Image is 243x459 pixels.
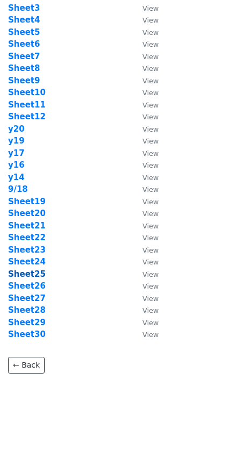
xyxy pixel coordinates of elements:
small: View [142,270,159,278]
a: View [132,160,159,170]
small: View [142,161,159,169]
strong: 9/18 [8,184,28,194]
a: View [132,100,159,110]
small: View [142,174,159,182]
small: View [142,331,159,339]
a: View [132,27,159,37]
a: y14 [8,173,25,182]
small: View [142,234,159,242]
a: View [132,148,159,158]
a: Sheet24 [8,257,46,267]
a: Sheet8 [8,63,40,73]
strong: Sheet5 [8,27,40,37]
small: View [142,89,159,97]
small: View [142,149,159,157]
a: ← Back [8,357,45,374]
a: View [132,112,159,121]
small: View [142,16,159,24]
strong: Sheet25 [8,269,46,279]
iframe: Chat Widget [189,407,243,459]
a: View [132,245,159,255]
a: View [132,15,159,25]
a: View [132,269,159,279]
small: View [142,210,159,218]
a: Sheet19 [8,197,46,206]
a: Sheet11 [8,100,46,110]
small: View [142,53,159,61]
a: Sheet28 [8,305,46,315]
a: View [132,305,159,315]
small: View [142,4,159,12]
a: View [132,329,159,339]
small: View [142,28,159,37]
small: View [142,185,159,193]
a: Sheet27 [8,293,46,303]
strong: Sheet3 [8,3,40,13]
small: View [142,198,159,206]
a: Sheet22 [8,233,46,242]
a: Sheet20 [8,209,46,218]
small: View [142,125,159,133]
a: Sheet29 [8,318,46,327]
small: View [142,64,159,73]
small: View [142,319,159,327]
a: View [132,197,159,206]
small: View [142,137,159,145]
a: y20 [8,124,25,134]
a: Sheet6 [8,39,40,49]
a: Sheet4 [8,15,40,25]
a: View [132,39,159,49]
a: View [132,318,159,327]
small: View [142,113,159,121]
a: View [132,233,159,242]
a: y17 [8,148,25,158]
a: View [132,221,159,231]
a: View [132,281,159,291]
a: Sheet12 [8,112,46,121]
a: Sheet23 [8,245,46,255]
a: Sheet10 [8,88,46,97]
a: View [132,136,159,146]
a: Sheet9 [8,76,40,85]
a: View [132,76,159,85]
a: View [132,257,159,267]
small: View [142,246,159,254]
a: View [132,184,159,194]
a: Sheet21 [8,221,46,231]
a: y16 [8,160,25,170]
a: View [132,63,159,73]
a: View [132,88,159,97]
small: View [142,101,159,109]
small: View [142,282,159,290]
small: View [142,40,159,48]
a: View [132,293,159,303]
strong: Sheet7 [8,52,40,61]
a: Sheet30 [8,329,46,339]
a: Sheet26 [8,281,46,291]
a: y19 [8,136,25,146]
small: View [142,258,159,266]
a: View [132,173,159,182]
small: View [142,77,159,85]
